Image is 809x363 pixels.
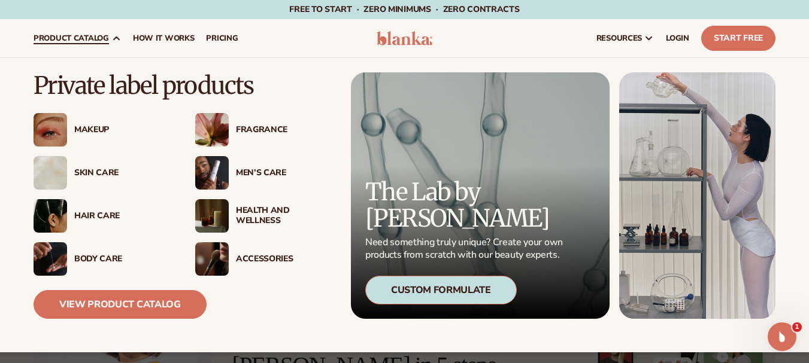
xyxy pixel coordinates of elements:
div: Body Care [74,254,171,264]
div: Skin Care [74,168,171,178]
a: Microscopic product formula. The Lab by [PERSON_NAME] Need something truly unique? Create your ow... [351,72,610,319]
div: Hair Care [74,211,171,221]
a: LOGIN [660,19,695,57]
a: Female with makeup brush. Accessories [195,242,333,276]
img: Female with makeup brush. [195,242,229,276]
p: Need something truly unique? Create your own products from scratch with our beauty experts. [365,236,566,261]
span: pricing [206,33,238,43]
a: Cream moisturizer swatch. Skin Care [34,156,171,190]
img: Male hand applying moisturizer. [34,242,67,276]
img: Female in lab with equipment. [619,72,775,319]
a: pricing [200,19,244,57]
img: Candles and incense on table. [195,199,229,233]
p: The Lab by [PERSON_NAME] [365,179,566,231]
span: product catalog [34,33,109,43]
a: Female with glitter eye makeup. Makeup [34,113,171,147]
div: Health And Wellness [236,206,333,226]
div: Fragrance [236,125,333,135]
span: Free to start · ZERO minimums · ZERO contracts [289,4,519,15]
p: Private label products [34,72,333,99]
img: Pink blooming flower. [195,113,229,147]
span: LOGIN [666,33,689,43]
a: View Product Catalog [34,290,207,319]
div: Makeup [74,125,171,135]
img: Female hair pulled back with clips. [34,199,67,233]
span: 1 [792,322,802,332]
img: Cream moisturizer swatch. [34,156,67,190]
span: How It Works [133,33,195,43]
a: resources [590,19,660,57]
a: Male hand applying moisturizer. Body Care [34,242,171,276]
a: Female hair pulled back with clips. Hair Care [34,199,171,233]
a: product catalog [28,19,127,57]
a: Start Free [701,26,775,51]
iframe: Intercom live chat [768,322,796,351]
div: Custom Formulate [365,276,517,304]
div: Men’s Care [236,168,333,178]
a: Male holding moisturizer bottle. Men’s Care [195,156,333,190]
a: How It Works [127,19,201,57]
span: resources [596,33,642,43]
img: Male holding moisturizer bottle. [195,156,229,190]
img: logo [377,31,433,45]
a: Candles and incense on table. Health And Wellness [195,199,333,233]
img: Female with glitter eye makeup. [34,113,67,147]
div: Accessories [236,254,333,264]
a: Pink blooming flower. Fragrance [195,113,333,147]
